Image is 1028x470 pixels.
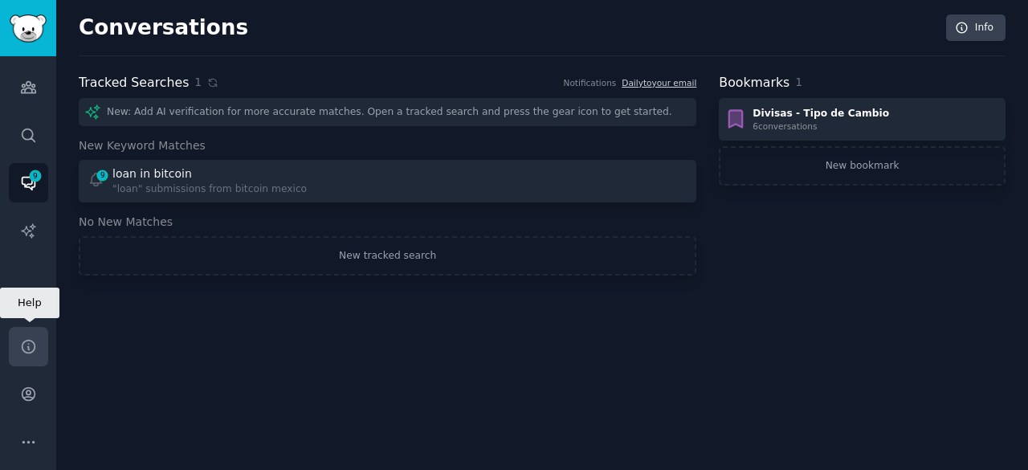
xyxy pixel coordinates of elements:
span: No New Matches [79,214,173,231]
div: "loan" submissions from bitcoin mexico [112,182,307,197]
h2: Tracked Searches [79,73,189,93]
a: Info [946,14,1006,42]
a: Divisas - Tipo de Cambio6conversations [719,98,1006,141]
a: 9 [9,163,48,202]
span: 9 [96,170,110,181]
a: New bookmark [719,146,1006,186]
div: Notifications [564,77,617,88]
span: 9 [28,170,43,182]
h2: Conversations [79,15,248,41]
a: New tracked search [79,236,696,276]
div: loan in bitcoin [112,166,192,182]
a: 9loan in bitcoin"loan" submissions from bitcoin mexico [79,160,696,202]
span: 1 [795,76,802,88]
span: 1 [194,74,202,91]
div: New: Add AI verification for more accurate matches. Open a tracked search and press the gear icon... [79,98,696,126]
div: 6 conversation s [753,121,889,132]
h2: Bookmarks [719,73,789,93]
span: New Keyword Matches [79,137,206,154]
div: Divisas - Tipo de Cambio [753,107,889,121]
a: Dailytoyour email [622,78,696,88]
img: GummySearch logo [10,14,47,43]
